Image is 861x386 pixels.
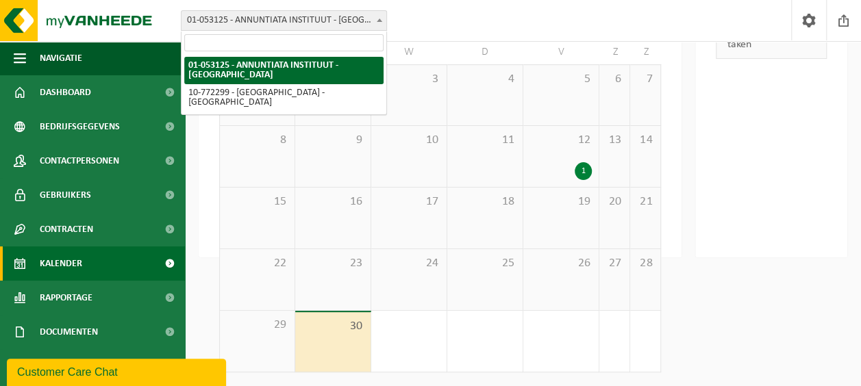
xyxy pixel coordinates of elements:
[378,194,440,209] span: 17
[606,72,623,87] span: 6
[40,281,92,315] span: Rapportage
[40,110,120,144] span: Bedrijfsgegevens
[40,41,82,75] span: Navigatie
[227,194,288,209] span: 15
[378,133,440,148] span: 10
[40,212,93,246] span: Contracten
[599,40,630,64] td: Z
[637,194,653,209] span: 21
[40,144,119,178] span: Contactpersonen
[227,256,288,271] span: 22
[7,356,229,386] iframe: chat widget
[454,194,516,209] span: 18
[637,72,653,87] span: 7
[606,194,623,209] span: 20
[637,133,653,148] span: 14
[227,133,288,148] span: 8
[447,40,523,64] td: D
[530,256,592,271] span: 26
[40,315,98,349] span: Documenten
[530,194,592,209] span: 19
[371,40,447,64] td: W
[523,40,599,64] td: V
[40,178,91,212] span: Gebruikers
[606,256,623,271] span: 27
[606,133,623,148] span: 13
[630,40,661,64] td: Z
[378,256,440,271] span: 24
[184,57,384,84] li: 01-053125 - ANNUNTIATA INSTITUUT - [GEOGRAPHIC_DATA]
[40,349,102,383] span: Product Shop
[182,11,386,30] span: 01-053125 - ANNUNTIATA INSTITUUT - VEURNE
[181,10,387,31] span: 01-053125 - ANNUNTIATA INSTITUUT - VEURNE
[575,162,592,180] div: 1
[302,133,364,148] span: 9
[227,318,288,333] span: 29
[454,256,516,271] span: 25
[454,133,516,148] span: 11
[454,72,516,87] span: 4
[637,256,653,271] span: 28
[530,72,592,87] span: 5
[302,194,364,209] span: 16
[40,75,91,110] span: Dashboard
[302,319,364,334] span: 30
[184,84,384,112] li: 10-772299 - [GEOGRAPHIC_DATA] - [GEOGRAPHIC_DATA]
[302,256,364,271] span: 23
[40,246,82,281] span: Kalender
[530,133,592,148] span: 12
[378,72,440,87] span: 3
